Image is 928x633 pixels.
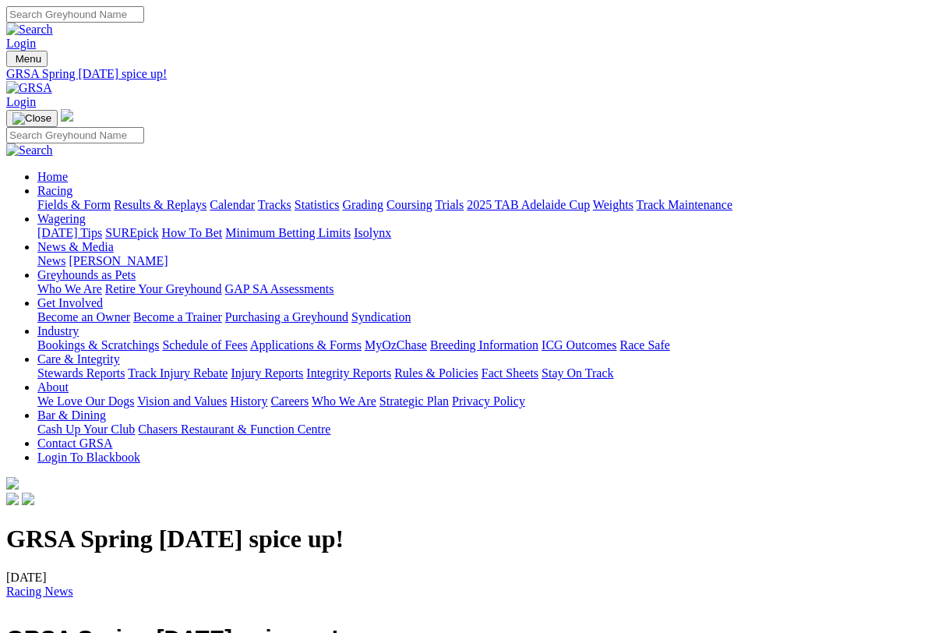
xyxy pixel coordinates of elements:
[6,525,922,553] h1: GRSA Spring [DATE] spice up!
[270,394,309,408] a: Careers
[231,366,303,380] a: Injury Reports
[105,282,222,295] a: Retire Your Greyhound
[225,226,351,239] a: Minimum Betting Limits
[6,51,48,67] button: Toggle navigation
[61,109,73,122] img: logo-grsa-white.png
[37,394,134,408] a: We Love Our Dogs
[430,338,538,352] a: Breeding Information
[37,240,114,253] a: News & Media
[37,282,102,295] a: Who We Are
[37,366,922,380] div: Care & Integrity
[482,366,538,380] a: Fact Sheets
[435,198,464,211] a: Trials
[6,143,53,157] img: Search
[394,366,478,380] a: Rules & Policies
[133,310,222,324] a: Become a Trainer
[351,310,411,324] a: Syndication
[37,451,140,464] a: Login To Blackbook
[37,254,65,267] a: News
[37,423,135,436] a: Cash Up Your Club
[37,423,922,437] div: Bar & Dining
[250,338,362,352] a: Applications & Forms
[6,81,52,95] img: GRSA
[593,198,633,211] a: Weights
[542,338,616,352] a: ICG Outcomes
[379,394,449,408] a: Strategic Plan
[37,268,136,281] a: Greyhounds as Pets
[37,198,922,212] div: Racing
[6,127,144,143] input: Search
[343,198,383,211] a: Grading
[37,184,72,197] a: Racing
[37,324,79,338] a: Industry
[12,112,51,125] img: Close
[6,110,58,127] button: Toggle navigation
[162,226,223,239] a: How To Bet
[37,254,922,268] div: News & Media
[312,394,376,408] a: Who We Are
[354,226,391,239] a: Isolynx
[37,338,159,352] a: Bookings & Scratchings
[6,37,36,50] a: Login
[37,282,922,296] div: Greyhounds as Pets
[230,394,267,408] a: History
[210,198,255,211] a: Calendar
[6,67,922,81] a: GRSA Spring [DATE] spice up!
[37,310,130,324] a: Become an Owner
[162,338,247,352] a: Schedule of Fees
[452,394,525,408] a: Privacy Policy
[37,170,68,183] a: Home
[114,198,206,211] a: Results & Replays
[542,366,613,380] a: Stay On Track
[6,585,73,598] a: Racing News
[37,366,125,380] a: Stewards Reports
[619,338,669,352] a: Race Safe
[225,282,334,295] a: GAP SA Assessments
[37,226,102,239] a: [DATE] Tips
[37,296,103,309] a: Get Involved
[258,198,291,211] a: Tracks
[6,571,73,598] span: [DATE]
[637,198,732,211] a: Track Maintenance
[37,226,922,240] div: Wagering
[6,6,144,23] input: Search
[69,254,168,267] a: [PERSON_NAME]
[22,493,34,505] img: twitter.svg
[386,198,432,211] a: Coursing
[37,408,106,422] a: Bar & Dining
[128,366,228,380] a: Track Injury Rebate
[37,380,69,394] a: About
[6,23,53,37] img: Search
[37,394,922,408] div: About
[295,198,340,211] a: Statistics
[467,198,590,211] a: 2025 TAB Adelaide Cup
[6,493,19,505] img: facebook.svg
[365,338,427,352] a: MyOzChase
[37,212,86,225] a: Wagering
[105,226,158,239] a: SUREpick
[137,394,227,408] a: Vision and Values
[37,437,112,450] a: Contact GRSA
[37,310,922,324] div: Get Involved
[37,198,111,211] a: Fields & Form
[6,95,36,108] a: Login
[306,366,391,380] a: Integrity Reports
[16,53,41,65] span: Menu
[37,338,922,352] div: Industry
[225,310,348,324] a: Purchasing a Greyhound
[6,477,19,490] img: logo-grsa-white.png
[37,352,120,366] a: Care & Integrity
[138,423,330,436] a: Chasers Restaurant & Function Centre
